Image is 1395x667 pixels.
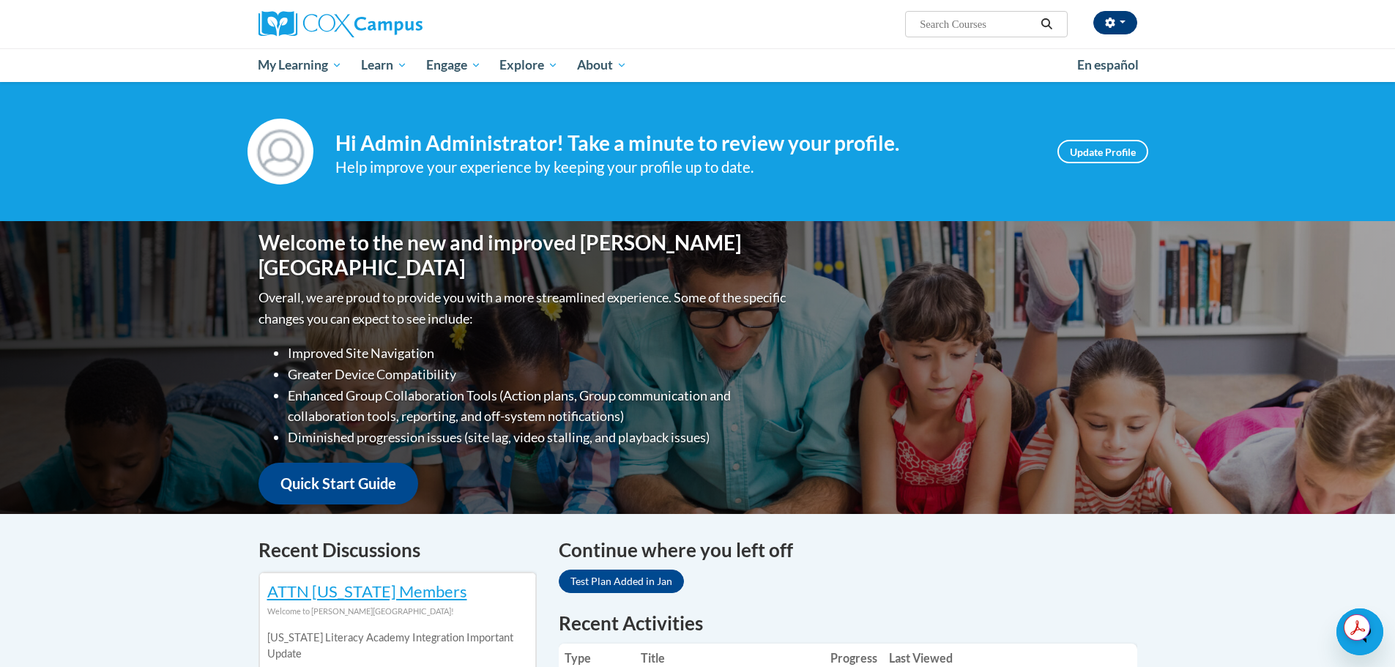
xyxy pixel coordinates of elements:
[568,48,636,82] a: About
[288,364,789,385] li: Greater Device Compatibility
[1035,15,1057,33] button: Search
[248,119,313,185] img: Profile Image
[335,131,1035,156] h4: Hi Admin Administrator! Take a minute to review your profile.
[258,11,537,37] a: Cox Campus
[499,56,558,74] span: Explore
[426,56,481,74] span: Engage
[267,581,467,601] a: ATTN [US_STATE] Members
[490,48,568,82] a: Explore
[267,603,528,619] div: Welcome to [PERSON_NAME][GEOGRAPHIC_DATA]!
[577,56,627,74] span: About
[559,610,1137,636] h1: Recent Activities
[1093,11,1137,34] button: Account Settings
[335,155,1035,179] div: Help improve your experience by keeping your profile up to date.
[258,463,418,504] a: Quick Start Guide
[417,48,491,82] a: Engage
[237,48,1159,82] div: Main menu
[1068,50,1148,81] a: En español
[258,536,537,564] h4: Recent Discussions
[258,56,342,74] span: My Learning
[288,343,789,364] li: Improved Site Navigation
[559,570,684,593] a: Test Plan Added in Jan
[258,11,423,37] img: Cox Campus
[1077,57,1139,72] span: En español
[267,630,528,662] p: [US_STATE] Literacy Academy Integration Important Update
[361,56,407,74] span: Learn
[351,48,417,82] a: Learn
[1057,140,1148,163] a: Update Profile
[258,231,789,280] h1: Welcome to the new and improved [PERSON_NAME][GEOGRAPHIC_DATA]
[1336,608,1383,655] iframe: Button to launch messaging window
[249,48,352,82] a: My Learning
[258,287,789,329] p: Overall, we are proud to provide you with a more streamlined experience. Some of the specific cha...
[918,15,1035,33] input: Search Courses
[288,427,789,448] li: Diminished progression issues (site lag, video stalling, and playback issues)
[288,385,789,428] li: Enhanced Group Collaboration Tools (Action plans, Group communication and collaboration tools, re...
[559,536,1137,564] h4: Continue where you left off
